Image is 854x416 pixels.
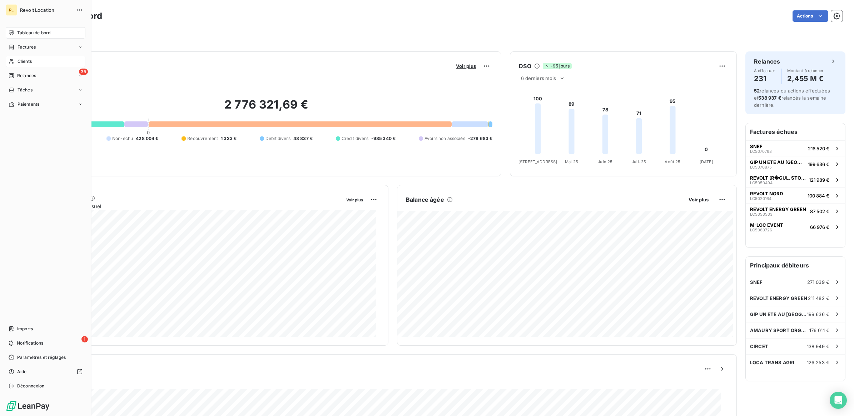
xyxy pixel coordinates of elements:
[40,97,492,119] h2: 2 776 321,69 €
[807,311,829,317] span: 199 636 €
[809,177,829,183] span: 121 989 €
[406,195,444,204] h6: Balance âgée
[750,175,806,181] span: REVOLT (R�GUL. STOCK LOCATION)
[543,63,572,69] span: -95 jours
[17,30,50,36] span: Tableau de bord
[750,360,794,365] span: LOCA TRANS AGRI
[598,159,613,164] tspan: Juin 25
[750,159,805,165] span: GIP UN ETE AU [GEOGRAPHIC_DATA]
[793,10,828,22] button: Actions
[750,222,783,228] span: M-LOC EVENT
[518,159,557,164] tspan: [STREET_ADDRESS]
[18,101,39,107] span: Paiements
[808,193,829,199] span: 100 884 €
[18,44,36,50] span: Factures
[807,279,829,285] span: 271 039 €
[40,202,341,210] span: Chiffre d'affaires mensuel
[689,197,709,202] span: Voir plus
[342,135,368,142] span: Crédit divers
[750,181,773,185] span: LC5050494
[750,228,772,232] span: LC5060726
[750,144,763,149] span: SNEF
[424,135,465,142] span: Avoirs non associés
[519,62,531,70] h6: DSO
[746,140,845,156] button: SNEFLC5070768216 520 €
[750,327,809,333] span: AMAURY SPORT ORGANISATION
[750,344,768,349] span: CIRCET
[807,360,829,365] span: 126 253 €
[521,75,556,81] span: 6 derniers mois
[79,69,88,75] span: 35
[807,344,829,349] span: 138 949 €
[750,149,772,154] span: LC5070768
[750,311,807,317] span: GIP UN ETE AU [GEOGRAPHIC_DATA]
[456,63,476,69] span: Voir plus
[750,191,783,196] span: REVOLT NORD
[20,7,71,13] span: Revolt Location
[265,135,291,142] span: Débit divers
[468,135,493,142] span: -278 683 €
[746,257,845,274] h6: Principaux débiteurs
[686,196,711,203] button: Voir plus
[221,135,237,142] span: 1 323 €
[700,159,713,164] tspan: [DATE]
[632,159,646,164] tspan: Juil. 25
[344,196,365,203] button: Voir plus
[754,69,775,73] span: À effectuer
[746,219,845,235] button: M-LOC EVENTLC506072666 976 €
[17,369,27,375] span: Aide
[746,123,845,140] h6: Factures échues
[18,58,32,65] span: Clients
[746,172,845,187] button: REVOLT (R�GUL. STOCK LOCATION)LC5050494121 989 €
[17,72,36,79] span: Relances
[750,165,772,169] span: LC5070875
[750,279,763,285] span: SNEF
[750,212,773,216] span: LC5050503
[809,327,829,333] span: 176 011 €
[371,135,396,142] span: -985 340 €
[754,73,775,84] h4: 231
[754,88,830,108] span: relances ou actions effectuées et relancés la semaine dernière.
[787,69,824,73] span: Montant à relancer
[18,87,33,93] span: Tâches
[810,224,829,230] span: 66 976 €
[6,4,17,16] div: RL
[808,146,829,151] span: 216 520 €
[81,336,88,342] span: 1
[758,95,781,101] span: 538 937 €
[17,383,45,389] span: Déconnexion
[454,63,478,69] button: Voir plus
[6,400,50,412] img: Logo LeanPay
[565,159,578,164] tspan: Mai 25
[808,295,829,301] span: 211 482 €
[810,209,829,214] span: 87 502 €
[750,295,807,301] span: REVOLT ENERGY GREEN
[187,135,218,142] span: Recouvrement
[17,354,66,361] span: Paramètres et réglages
[746,156,845,172] button: GIP UN ETE AU [GEOGRAPHIC_DATA]LC5070875199 636 €
[754,88,760,94] span: 52
[754,57,780,66] h6: Relances
[6,366,85,377] a: Aide
[17,326,33,332] span: Imports
[787,73,824,84] h4: 2,455 M €
[808,161,829,167] span: 199 636 €
[750,206,806,212] span: REVOLT ENERGY GREEN
[830,392,847,409] div: Open Intercom Messenger
[293,135,313,142] span: 48 837 €
[346,197,363,202] span: Voir plus
[750,196,771,201] span: LC5020164
[147,130,150,135] span: 0
[112,135,133,142] span: Non-échu
[17,340,43,346] span: Notifications
[665,159,681,164] tspan: Août 25
[136,135,158,142] span: 428 004 €
[746,203,845,219] button: REVOLT ENERGY GREENLC505050387 502 €
[746,187,845,203] button: REVOLT NORDLC5020164100 884 €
